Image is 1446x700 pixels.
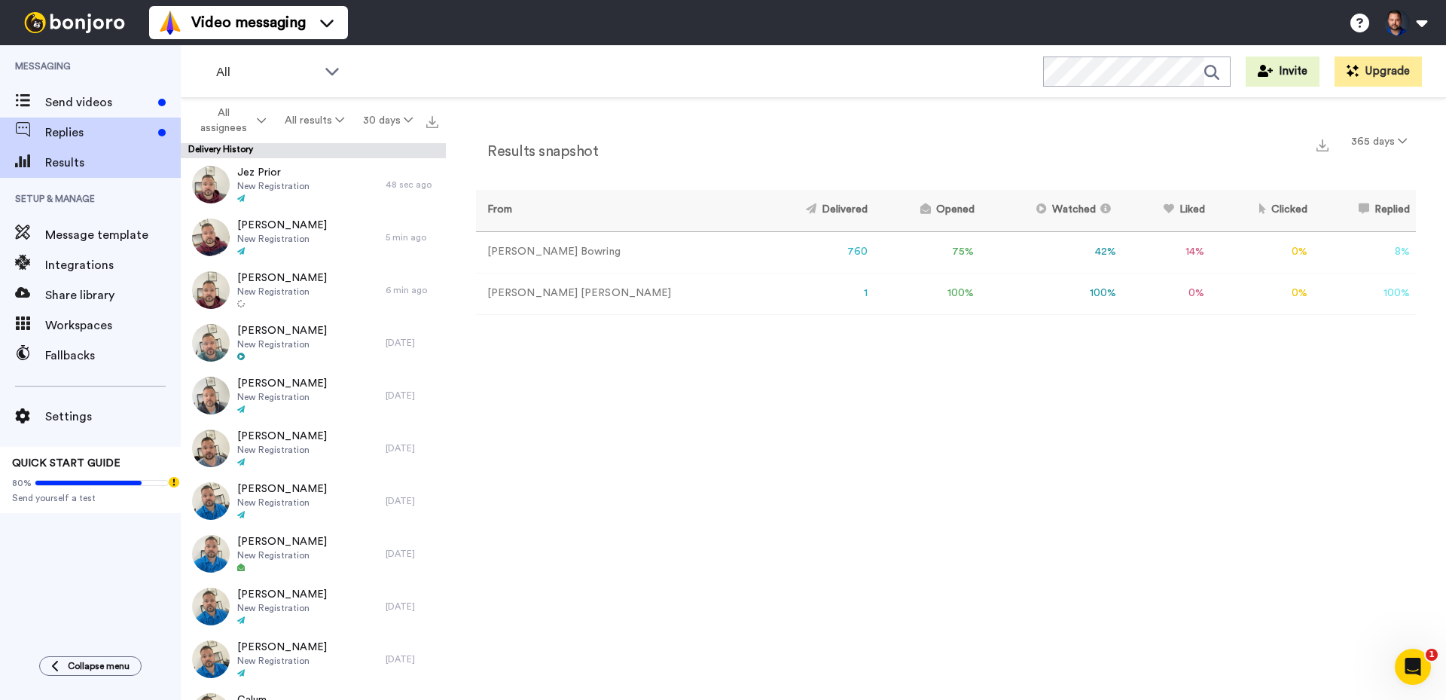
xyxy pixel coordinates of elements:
[1211,231,1314,273] td: 0 %
[476,143,598,160] h2: Results snapshot
[237,549,327,561] span: New Registration
[181,422,446,475] a: [PERSON_NAME]New Registration[DATE]
[12,477,32,489] span: 80%
[181,527,446,580] a: [PERSON_NAME]New Registration[DATE]
[237,391,327,403] span: New Registration
[386,284,438,296] div: 6 min ago
[181,580,446,633] a: [PERSON_NAME]New Registration[DATE]
[45,256,181,274] span: Integrations
[237,271,327,286] span: [PERSON_NAME]
[192,535,230,573] img: ed622756-8142-463a-bd95-752902b49f42-thumb.jpg
[181,211,446,264] a: [PERSON_NAME]New Registration5 min ago
[981,190,1123,231] th: Watched
[193,105,254,136] span: All assignees
[386,337,438,349] div: [DATE]
[237,218,327,233] span: [PERSON_NAME]
[757,273,874,314] td: 1
[386,442,438,454] div: [DATE]
[1246,57,1319,87] button: Invite
[1313,190,1416,231] th: Replied
[45,347,181,365] span: Fallbacks
[353,107,422,134] button: 30 days
[237,286,327,298] span: New Registration
[181,264,446,316] a: [PERSON_NAME]New Registration6 min ago
[68,660,130,672] span: Collapse menu
[192,482,230,520] img: d9ce1bb8-1786-49dc-bfda-2891bb6428f7-thumb.jpg
[192,377,230,414] img: 107c6979-4f5e-4344-bb54-f42fa4a10a99-thumb.jpg
[237,481,327,497] span: [PERSON_NAME]
[874,273,980,314] td: 100 %
[1312,133,1333,155] button: Export a summary of each team member’s results that match this filter now.
[158,11,182,35] img: vm-color.svg
[45,316,181,335] span: Workspaces
[39,656,142,676] button: Collapse menu
[237,497,327,509] span: New Registration
[874,231,980,273] td: 75 %
[45,154,181,172] span: Results
[181,633,446,686] a: [PERSON_NAME]New Registration[DATE]
[167,475,181,489] div: Tooltip anchor
[1122,273,1210,314] td: 0 %
[237,338,327,350] span: New Registration
[1395,649,1431,685] iframe: Intercom live chat
[45,408,181,426] span: Settings
[1342,128,1416,155] button: 365 days
[1316,139,1329,151] img: export.svg
[237,376,327,391] span: [PERSON_NAME]
[181,158,446,211] a: Jez PriorNew Registration48 sec ago
[216,63,317,81] span: All
[1211,190,1314,231] th: Clicked
[45,286,181,304] span: Share library
[1211,273,1314,314] td: 0 %
[181,316,446,369] a: [PERSON_NAME]New Registration[DATE]
[386,231,438,243] div: 5 min ago
[981,273,1123,314] td: 100 %
[476,231,757,273] td: [PERSON_NAME] Bowring
[192,166,230,203] img: dee24d07-b4e3-4b87-85bb-565acf9c4af3-thumb.jpg
[237,165,310,180] span: Jez Prior
[1122,190,1210,231] th: Liked
[426,116,438,128] img: export.svg
[422,109,443,132] button: Export all results that match these filters now.
[386,601,438,613] div: [DATE]
[45,226,181,244] span: Message template
[1426,649,1438,661] span: 1
[1122,231,1210,273] td: 14 %
[237,444,327,456] span: New Registration
[237,640,327,655] span: [PERSON_NAME]
[757,190,874,231] th: Delivered
[192,219,230,256] img: 831a0ce7-c756-4952-b6c3-8a3ea2aa6903-thumb.jpg
[192,588,230,625] img: 38ea414f-9ba9-4622-971a-f11f0d671bbe-thumb.jpg
[237,429,327,444] span: [PERSON_NAME]
[45,124,152,142] span: Replies
[237,323,327,338] span: [PERSON_NAME]
[237,180,310,192] span: New Registration
[12,458,120,469] span: QUICK START GUIDE
[981,231,1123,273] td: 42 %
[1313,231,1416,273] td: 8 %
[192,429,230,467] img: ac6d5a1e-84db-4020-aaeb-ba1cb5de6d9f-thumb.jpg
[237,655,327,667] span: New Registration
[237,587,327,602] span: [PERSON_NAME]
[184,99,276,142] button: All assignees
[874,190,980,231] th: Opened
[45,93,152,112] span: Send videos
[192,324,230,362] img: ac2d27f0-0362-48ed-99be-e06e1fc06985-thumb.jpg
[757,231,874,273] td: 760
[476,273,757,314] td: [PERSON_NAME] [PERSON_NAME]
[1313,273,1416,314] td: 100 %
[192,271,230,309] img: 695b775c-51f3-4fa2-9bfa-0ed58d15649e-thumb.jpg
[192,640,230,678] img: ce5cf0fa-e712-4db3-a8e8-a1a0f56bca66-thumb.jpg
[386,390,438,402] div: [DATE]
[1335,57,1422,87] button: Upgrade
[386,548,438,560] div: [DATE]
[386,495,438,507] div: [DATE]
[276,107,354,134] button: All results
[181,143,446,158] div: Delivery History
[181,475,446,527] a: [PERSON_NAME]New Registration[DATE]
[237,534,327,549] span: [PERSON_NAME]
[386,653,438,665] div: [DATE]
[476,190,757,231] th: From
[386,179,438,191] div: 48 sec ago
